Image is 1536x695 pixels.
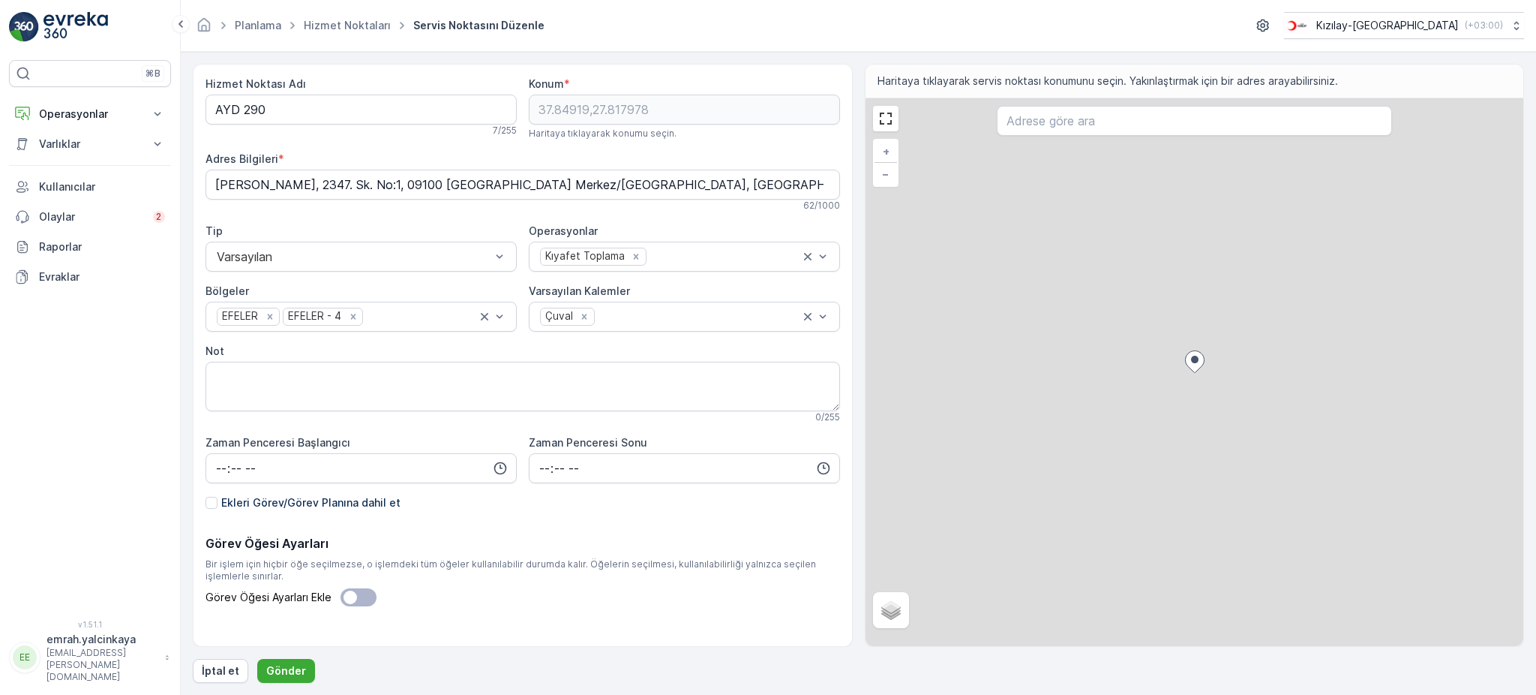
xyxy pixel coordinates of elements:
span: Haritaya tıklayarak konumu seçin. [529,128,676,140]
div: Kıyafet Toplama [541,248,627,264]
p: 62 / 1000 [803,200,840,212]
a: Raporlar [9,232,171,262]
span: + [883,145,889,158]
p: Evraklar [39,269,165,284]
a: Kullanıcılar [9,172,171,202]
label: Bölgeler [205,284,249,297]
button: EEemrah.yalcinkaya[EMAIL_ADDRESS][PERSON_NAME][DOMAIN_NAME] [9,632,171,683]
label: Operasyonlar [529,224,598,237]
label: Adres Bilgileri [205,152,278,165]
div: EFELER - 4 [283,308,343,324]
p: 7 / 255 [493,125,517,137]
div: Remove Çuval [576,310,592,323]
button: Gönder [257,659,315,683]
label: Tip [205,224,223,237]
p: Görev Öğesi Ayarları [205,534,840,552]
span: Servis Noktasını Düzenle [410,18,547,33]
a: Olaylar2 [9,202,171,232]
p: İptal et [202,663,239,678]
p: ( +03:00 ) [1465,20,1503,32]
a: View Fullscreen [874,107,897,130]
div: EE [13,645,37,669]
span: Bir işlem için hiçbir öğe seçilmezse, o işlemdeki tüm öğeler kullanılabilir durumda kalır. Öğeler... [205,558,840,582]
p: Varlıklar [39,137,141,152]
a: Hizmet Noktaları [304,19,391,32]
div: Remove EFELER [262,310,278,323]
p: ⌘B [145,68,160,80]
p: Ekleri Görev/Görev Planına dahil et [221,495,400,510]
input: Adrese göre ara [997,106,1392,136]
label: Zaman Penceresi Sonu [529,436,647,449]
a: Planlama [235,19,281,32]
p: emrah.yalcinkaya [46,632,157,647]
a: Uzaklaştır [874,163,897,185]
button: Operasyonlar [9,99,171,129]
div: Remove Kıyafet Toplama [628,250,644,263]
img: k%C4%B1z%C4%B1lay_D5CCths.png [1284,17,1310,34]
p: Kızılay-[GEOGRAPHIC_DATA] [1316,18,1459,33]
label: Not [205,344,224,357]
a: Layers [874,594,907,627]
p: Gönder [266,663,306,678]
span: v 1.51.1 [9,620,171,629]
img: logo_light-DOdMpM7g.png [43,12,108,42]
p: [EMAIL_ADDRESS][PERSON_NAME][DOMAIN_NAME] [46,647,157,683]
p: 0 / 255 [815,411,840,423]
label: Varsayılan Kalemler [529,284,630,297]
a: Evraklar [9,262,171,292]
p: Kullanıcılar [39,179,165,194]
span: − [882,167,889,180]
div: EFELER [217,308,260,324]
p: 2 [156,211,162,223]
div: Remove EFELER - 4 [345,310,361,323]
a: Ana Sayfa [196,23,212,35]
p: Olaylar [39,209,144,224]
p: Raporlar [39,239,165,254]
img: logo [9,12,39,42]
label: Zaman Penceresi Başlangıcı [205,436,350,449]
label: Görev Öğesi Ayarları Ekle [205,588,376,606]
span: Haritaya tıklayarak servis noktası konumunu seçin. Yakınlaştırmak için bir adres arayabilirsiniz. [877,74,1338,89]
label: Hizmet Noktası Adı [205,77,306,90]
label: Konum [529,77,564,90]
a: Yakınlaştır [874,140,897,163]
div: Çuval [541,308,575,324]
button: İptal et [193,659,248,683]
button: Varlıklar [9,129,171,159]
button: Kızılay-[GEOGRAPHIC_DATA](+03:00) [1284,12,1524,39]
p: Operasyonlar [39,107,141,122]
